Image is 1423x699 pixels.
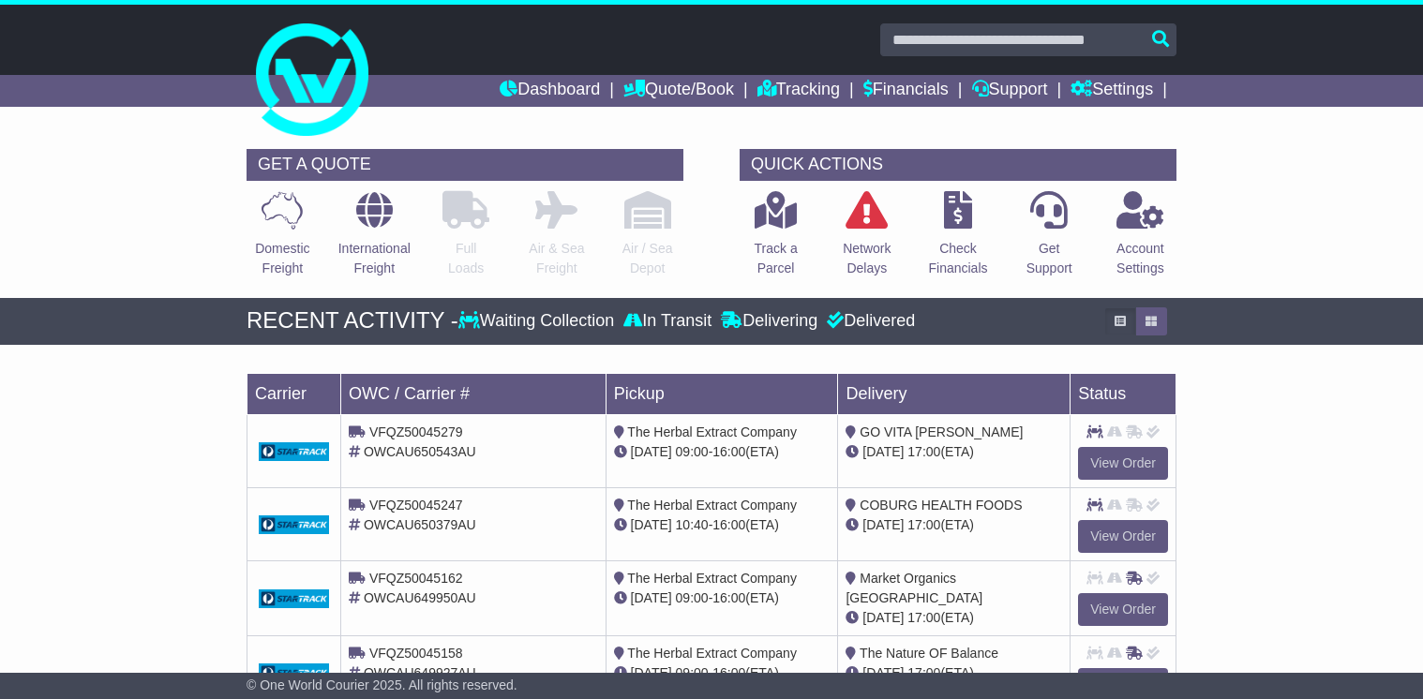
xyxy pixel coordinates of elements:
div: - (ETA) [614,588,831,608]
span: 09:00 [676,444,709,459]
td: Pickup [606,373,838,414]
p: Full Loads [442,239,489,278]
span: [DATE] [862,444,904,459]
div: (ETA) [846,442,1062,462]
a: DomesticFreight [254,190,310,289]
p: Track a Parcel [755,239,798,278]
span: 09:00 [676,590,709,605]
div: RECENT ACTIVITY - [247,307,458,335]
td: Delivery [838,373,1071,414]
span: 17:00 [907,517,940,532]
span: VFQZ50045247 [369,498,463,513]
span: 16:00 [712,517,745,532]
span: OWCAU649927AU [364,665,476,680]
p: Air & Sea Freight [529,239,584,278]
div: (ETA) [846,663,1062,683]
div: In Transit [619,311,716,332]
span: VFQZ50045162 [369,571,463,586]
span: [DATE] [631,517,672,532]
a: Financials [863,75,949,107]
span: 17:00 [907,610,940,625]
span: COBURG HEALTH FOODS [860,498,1022,513]
div: GET A QUOTE [247,149,683,181]
div: - (ETA) [614,442,831,462]
p: Get Support [1026,239,1072,278]
span: The Herbal Extract Company [627,424,797,439]
a: Support [972,75,1048,107]
a: Tracking [757,75,840,107]
div: (ETA) [846,515,1062,535]
img: GetCarrierServiceDarkLogo [259,442,329,461]
div: Delivered [822,311,915,332]
span: 17:00 [907,444,940,459]
span: 16:00 [712,665,745,680]
a: View Order [1078,447,1168,480]
span: OWCAU649950AU [364,590,476,605]
span: The Herbal Extract Company [627,498,797,513]
span: GO VITA [PERSON_NAME] [860,424,1023,439]
span: 09:00 [676,665,709,680]
a: Track aParcel [754,190,799,289]
span: The Herbal Extract Company [627,571,797,586]
a: InternationalFreight [337,190,412,289]
td: Carrier [247,373,341,414]
p: Check Financials [928,239,987,278]
div: Waiting Collection [458,311,619,332]
span: [DATE] [862,610,904,625]
span: The Herbal Extract Company [627,646,797,661]
span: 17:00 [907,665,940,680]
a: GetSupport [1026,190,1073,289]
td: OWC / Carrier # [341,373,607,414]
span: 16:00 [712,590,745,605]
span: 16:00 [712,444,745,459]
div: QUICK ACTIONS [740,149,1176,181]
div: - (ETA) [614,515,831,535]
a: View Order [1078,593,1168,626]
a: CheckFinancials [927,190,988,289]
span: [DATE] [862,665,904,680]
span: [DATE] [862,517,904,532]
span: [DATE] [631,444,672,459]
td: Status [1071,373,1176,414]
img: GetCarrierServiceDarkLogo [259,663,329,682]
a: View Order [1078,520,1168,553]
img: GetCarrierServiceDarkLogo [259,515,329,534]
p: Air / Sea Depot [622,239,673,278]
img: GetCarrierServiceDarkLogo [259,589,329,608]
a: Dashboard [500,75,600,107]
a: NetworkDelays [842,190,891,289]
span: VFQZ50045158 [369,646,463,661]
div: Delivering [716,311,822,332]
span: [DATE] [631,590,672,605]
span: © One World Courier 2025. All rights reserved. [247,677,517,692]
div: - (ETA) [614,663,831,683]
div: (ETA) [846,608,1062,628]
span: VFQZ50045279 [369,424,463,439]
a: Quote/Book [623,75,734,107]
a: Settings [1071,75,1153,107]
p: Account Settings [1116,239,1164,278]
span: Market Organics [GEOGRAPHIC_DATA] [846,571,982,605]
span: OWCAU650543AU [364,444,476,459]
span: [DATE] [631,665,672,680]
p: Network Delays [843,239,891,278]
a: AccountSettings [1116,190,1165,289]
p: International Freight [338,239,411,278]
span: 10:40 [676,517,709,532]
span: The Nature OF Balance [860,646,998,661]
span: OWCAU650379AU [364,517,476,532]
p: Domestic Freight [255,239,309,278]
